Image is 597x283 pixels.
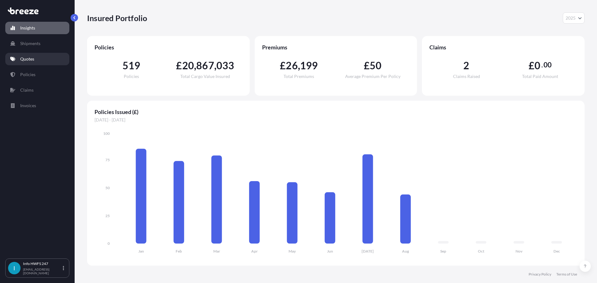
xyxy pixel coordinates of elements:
p: Invoices [20,103,36,109]
button: Year Selector [563,12,585,24]
span: £ [364,61,370,71]
span: 033 [216,61,234,71]
span: , [214,61,216,71]
p: Info HWFS 247 [23,261,62,266]
p: Quotes [20,56,34,62]
span: Policies Issued (£) [95,108,577,116]
tspan: Mar [213,249,220,253]
tspan: [DATE] [362,249,374,253]
span: 20 [182,61,194,71]
a: Claims [5,84,69,96]
p: Policies [20,71,35,78]
tspan: May [289,249,296,253]
p: Claims [20,87,34,93]
span: 867 [196,61,214,71]
span: , [298,61,300,71]
tspan: 25 [105,213,110,218]
a: Terms of Use [556,272,577,277]
span: I [13,265,15,271]
span: Claims [429,43,577,51]
tspan: 75 [105,157,110,162]
span: Total Paid Amount [522,74,558,79]
p: Insights [20,25,35,31]
span: 00 [544,62,552,67]
span: Premiums [262,43,410,51]
span: Average Premium Per Policy [345,74,400,79]
tspan: Feb [176,249,182,253]
span: £ [176,61,182,71]
tspan: Oct [478,249,484,253]
span: Policies [95,43,242,51]
tspan: Sep [440,249,446,253]
tspan: 0 [108,241,110,246]
span: Total Premiums [284,74,314,79]
span: , [194,61,196,71]
span: 50 [370,61,382,71]
tspan: Dec [553,249,560,253]
tspan: Aug [402,249,409,253]
span: 0 [535,61,540,71]
tspan: Nov [516,249,523,253]
span: Claims Raised [453,74,480,79]
a: Insights [5,22,69,34]
tspan: Jan [138,249,144,253]
a: Invoices [5,99,69,112]
span: . [541,62,543,67]
span: 519 [123,61,141,71]
span: £ [529,61,535,71]
span: 199 [300,61,318,71]
a: Policies [5,68,69,81]
a: Shipments [5,37,69,50]
span: [DATE] - [DATE] [95,117,577,123]
a: Quotes [5,53,69,65]
span: £ [280,61,286,71]
p: Insured Portfolio [87,13,147,23]
tspan: 100 [103,131,110,136]
p: [EMAIL_ADDRESS][DOMAIN_NAME] [23,267,62,275]
a: Privacy Policy [529,272,551,277]
tspan: Jun [327,249,333,253]
span: Total Cargo Value Insured [180,74,230,79]
tspan: 50 [105,185,110,190]
p: Shipments [20,40,40,47]
tspan: Apr [251,249,258,253]
span: 2 [463,61,469,71]
span: 2025 [566,15,576,21]
span: 26 [286,61,298,71]
span: Policies [124,74,139,79]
